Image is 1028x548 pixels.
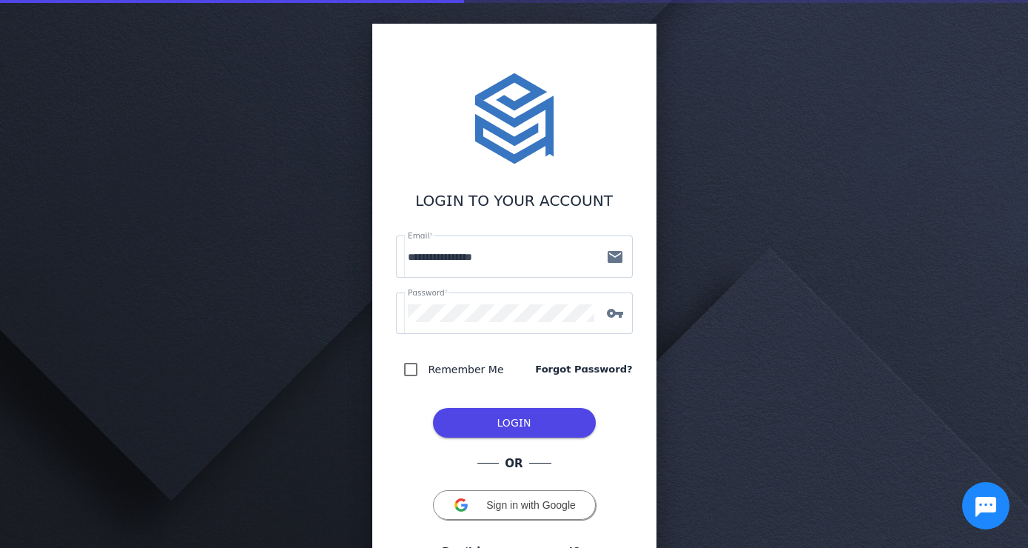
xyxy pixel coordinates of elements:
mat-label: Email [408,231,429,240]
a: Forgot Password? [535,362,632,377]
span: OR [499,455,528,472]
button: LOG IN [433,408,596,438]
mat-icon: vpn_key [597,304,633,322]
button: Sign in with Google [433,490,596,520]
span: LOGIN [497,417,531,429]
img: stacktome.svg [467,71,562,166]
mat-icon: mail [597,248,633,266]
span: Sign in with Google [486,499,576,511]
mat-label: Password [408,288,445,297]
label: Remember Me [426,361,504,378]
div: LOGIN TO YOUR ACCOUNT [396,190,633,212]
